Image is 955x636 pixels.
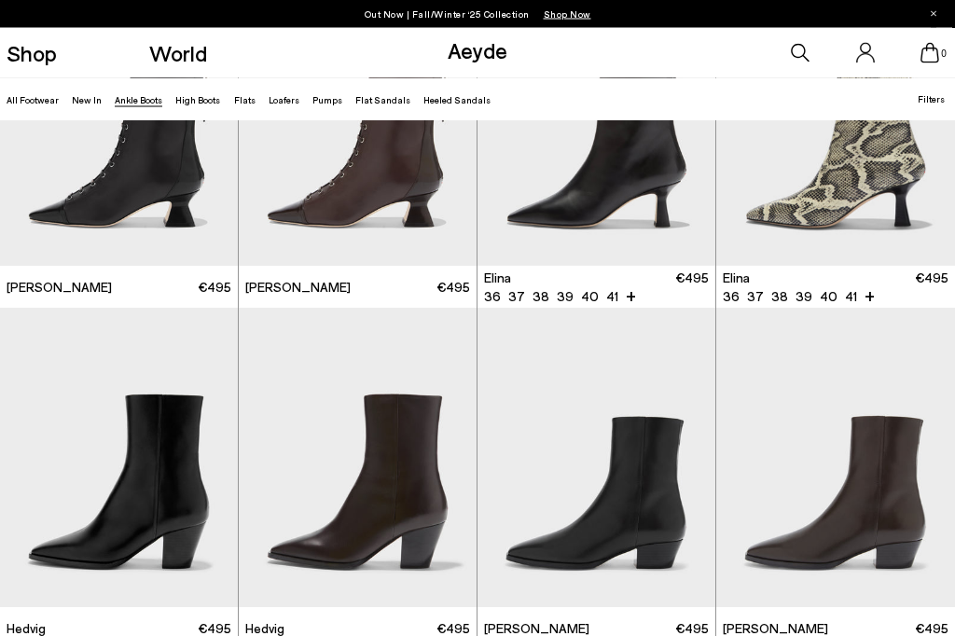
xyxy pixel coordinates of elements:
li: 38 [533,288,549,307]
a: Aeyde [448,36,507,63]
span: 0 [939,48,948,59]
a: [PERSON_NAME] €495 [239,267,477,309]
ul: variant [723,288,849,307]
li: 38 [771,288,788,307]
li: 37 [747,288,764,307]
ul: variant [484,288,610,307]
a: Heeled Sandals [423,94,491,105]
a: Elina 36 37 38 39 40 41 + €495 [716,267,955,309]
img: Hedvig Cowboy Ankle Boots [239,309,477,608]
li: 40 [581,288,599,307]
a: Flat Sandals [355,94,410,105]
li: 39 [796,288,812,307]
span: €495 [675,270,709,307]
a: World [149,42,207,64]
li: 41 [845,288,857,307]
span: €495 [198,279,231,297]
span: [PERSON_NAME] [7,279,112,297]
a: Shop [7,42,57,64]
span: [PERSON_NAME] [245,279,351,297]
li: + [865,286,875,307]
span: Elina [723,270,750,288]
a: Flats [234,94,256,105]
li: 41 [606,288,618,307]
li: 37 [508,288,525,307]
li: 40 [820,288,837,307]
img: Baba Pointed Cowboy Boots [716,309,955,608]
a: New In [72,94,102,105]
span: €495 [436,279,470,297]
a: All Footwear [7,94,59,105]
span: Elina [484,270,511,288]
li: + [626,286,636,307]
a: Loafers [269,94,299,105]
a: Pumps [312,94,342,105]
a: Elina 36 37 38 39 40 41 + €495 [477,267,715,309]
span: Navigate to /collections/new-in [544,8,591,20]
span: €495 [915,270,948,307]
a: 0 [920,43,939,63]
a: High Boots [175,94,220,105]
img: Baba Pointed Cowboy Boots [477,309,715,608]
li: 36 [484,288,501,307]
li: 36 [723,288,740,307]
li: 39 [557,288,574,307]
span: Filters [918,93,945,104]
a: Ankle Boots [115,94,162,105]
p: Out Now | Fall/Winter ‘25 Collection [365,5,591,23]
